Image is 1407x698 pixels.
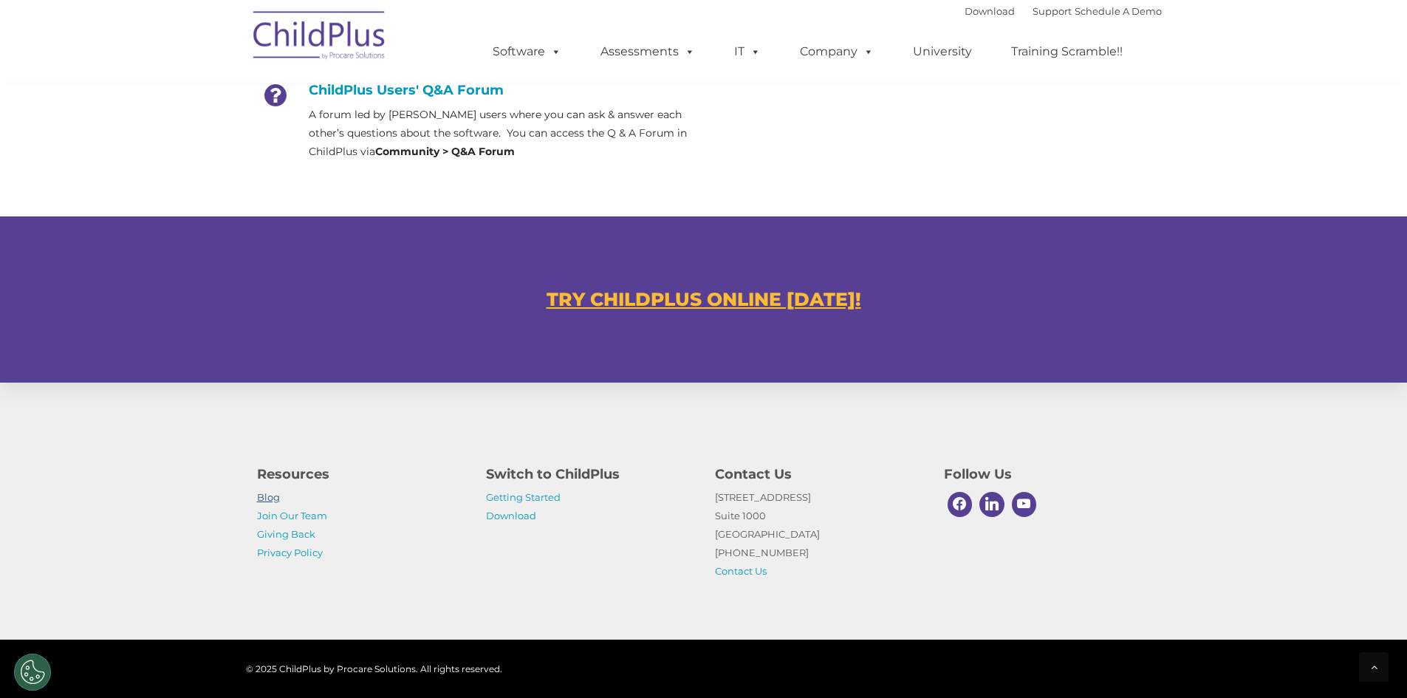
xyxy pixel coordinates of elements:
[257,464,464,485] h4: Resources
[486,491,561,503] a: Getting Started
[486,510,536,521] a: Download
[257,491,280,503] a: Blog
[375,145,515,158] strong: Community > Q&A Forum
[478,37,576,66] a: Software
[309,106,693,161] p: A forum led by [PERSON_NAME] users where you can ask & answer each other’s questions about the so...
[257,528,315,540] a: Giving Back
[944,488,976,521] a: Facebook
[996,37,1137,66] a: Training Scramble!!
[944,464,1151,485] h4: Follow Us
[785,37,889,66] a: Company
[257,82,693,98] h4: ChildPlus Users' Q&A Forum
[257,510,327,521] a: Join Our Team
[246,663,502,674] span: © 2025 ChildPlus by Procare Solutions. All rights reserved.
[715,488,922,581] p: [STREET_ADDRESS] Suite 1000 [GEOGRAPHIC_DATA] [PHONE_NUMBER]
[257,547,323,558] a: Privacy Policy
[1033,5,1072,17] a: Support
[715,565,767,577] a: Contact Us
[965,5,1162,17] font: |
[586,37,710,66] a: Assessments
[976,488,1008,521] a: Linkedin
[246,1,394,75] img: ChildPlus by Procare Solutions
[1075,5,1162,17] a: Schedule A Demo
[14,654,51,691] button: Cookies Settings
[719,37,776,66] a: IT
[1008,488,1041,521] a: Youtube
[486,464,693,485] h4: Switch to ChildPlus
[715,464,922,485] h4: Contact Us
[965,5,1015,17] a: Download
[547,288,861,310] a: TRY CHILDPLUS ONLINE [DATE]!
[898,37,987,66] a: University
